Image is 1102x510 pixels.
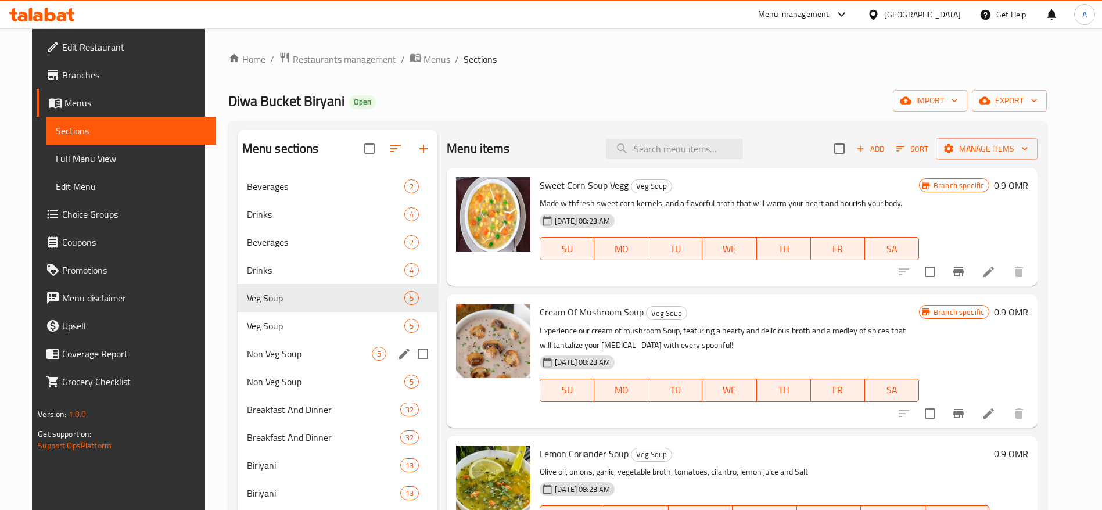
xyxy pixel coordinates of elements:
button: edit [396,345,413,362]
span: Drinks [247,207,404,221]
span: Diwa Bucket Biryani [228,88,344,114]
a: Home [228,52,265,66]
div: Biriyani [247,486,400,500]
p: Experience our cream of mushroom Soup, featuring a hearty and delicious broth and a medley of spi... [540,324,919,353]
button: TH [757,237,811,260]
div: Drinks4 [238,256,437,284]
span: Menus [423,52,450,66]
a: Edit Menu [46,173,216,200]
div: items [372,347,386,361]
button: Add [852,140,889,158]
span: Beverages [247,235,404,249]
a: Branches [37,61,216,89]
span: Version: [38,407,66,422]
button: TU [648,379,702,402]
a: Edit menu item [982,407,996,421]
div: items [404,235,419,249]
a: Coverage Report [37,340,216,368]
p: Olive oil, onions, garlic, vegetable broth, tomatoes, cilantro, lemon juice and Salt [540,465,989,479]
span: 4 [405,265,418,276]
li: / [401,52,405,66]
div: Non Veg Soup [247,347,372,361]
span: Sections [56,124,207,138]
img: Sweet Corn Soup Vegg [456,177,530,252]
span: Lemon Coriander Soup [540,445,629,462]
div: items [404,291,419,305]
h2: Menu items [447,140,510,157]
a: Menus [37,89,216,117]
button: SU [540,237,594,260]
div: Veg Soup5 [238,284,437,312]
input: search [606,139,743,159]
span: TH [762,240,806,257]
button: FR [811,237,865,260]
div: Biriyani13 [238,479,437,507]
span: 5 [405,376,418,387]
span: Restaurants management [293,52,396,66]
a: Edit menu item [982,265,996,279]
div: Veg Soup [646,306,687,320]
span: [DATE] 08:23 AM [550,484,615,495]
span: Coupons [62,235,207,249]
span: Coverage Report [62,347,207,361]
span: WE [707,240,752,257]
div: items [400,486,419,500]
span: Full Menu View [56,152,207,166]
span: [DATE] 08:23 AM [550,357,615,368]
span: 1.0.0 [68,407,86,422]
a: Menu disclaimer [37,284,216,312]
h2: Menu sections [242,140,319,157]
span: 2 [405,181,418,192]
button: SA [865,237,919,260]
button: MO [594,379,648,402]
span: Branch specific [929,307,989,318]
span: TU [653,240,698,257]
div: Open [349,95,376,109]
div: Breakfast And Dinner32 [238,396,437,423]
button: delete [1005,258,1033,286]
span: Beverages [247,179,404,193]
span: [DATE] 08:23 AM [550,216,615,227]
div: items [404,375,419,389]
span: Biriyani [247,458,400,472]
div: items [404,263,419,277]
button: MO [594,237,648,260]
span: Sort [896,142,928,156]
div: Beverages2 [238,173,437,200]
span: TH [762,382,806,398]
div: Veg Soup [247,319,404,333]
span: Sort items [889,140,936,158]
span: 32 [401,404,418,415]
span: Veg Soup [631,179,672,193]
span: 13 [401,488,418,499]
div: items [400,430,419,444]
span: Breakfast And Dinner [247,430,400,444]
span: Select to update [918,401,942,426]
span: 5 [372,349,386,360]
span: 32 [401,432,418,443]
button: Sort [893,140,931,158]
span: Branch specific [929,180,989,191]
a: Edit Restaurant [37,33,216,61]
span: FR [816,382,860,398]
button: TH [757,379,811,402]
div: Non Veg Soup5edit [238,340,437,368]
span: Cream Of Mushroom Soup [540,303,644,321]
nav: breadcrumb [228,52,1047,67]
span: 5 [405,293,418,304]
span: Grocery Checklist [62,375,207,389]
span: SU [545,382,590,398]
span: Add item [852,140,889,158]
button: SU [540,379,594,402]
a: Support.OpsPlatform [38,438,112,453]
a: Choice Groups [37,200,216,228]
span: Menus [64,96,207,110]
button: Manage items [936,138,1038,160]
button: Branch-specific-item [945,400,972,428]
button: SA [865,379,919,402]
span: Select section [827,137,852,161]
span: WE [707,382,752,398]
